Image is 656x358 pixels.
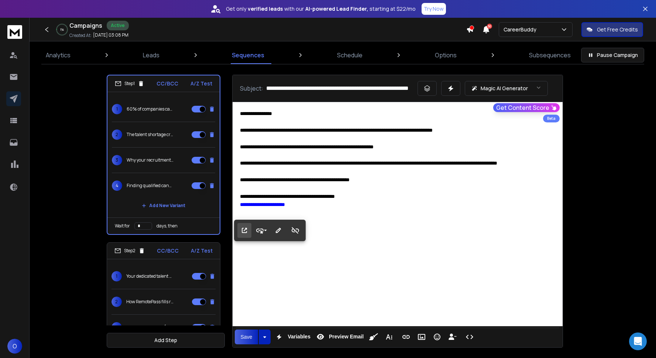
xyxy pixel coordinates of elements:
[493,103,560,112] button: Get Content Score
[191,247,213,254] p: A/Z Test
[430,46,461,64] a: Options
[581,22,643,37] button: Get Free Credits
[367,330,381,344] button: Clean HTML
[46,51,71,60] p: Analytics
[138,46,164,64] a: Leads
[127,106,174,112] p: 60% of companies can't find qualified talent
[69,33,92,38] p: Created At:
[107,21,129,30] div: Active
[581,48,644,63] button: Pause Campaign
[127,132,174,138] p: The talent shortage crisis hitting businesses
[465,81,548,96] button: Magic AI Generator
[543,115,560,122] div: Beta
[126,273,174,279] p: Your dedicated talent partner is waiting
[430,330,444,344] button: Emoticons
[313,330,365,344] button: Preview Email
[127,183,174,189] p: Finding qualified candidates in 4-6 months? There's a better way
[415,330,429,344] button: Insert Image (⌘P)
[235,330,258,344] button: Save
[143,51,159,60] p: Leads
[382,330,396,344] button: More Text
[272,330,312,344] button: Variables
[115,80,144,87] div: Step 1
[248,5,283,13] strong: verified leads
[446,330,460,344] button: Insert Unsubscribe Link
[435,51,457,60] p: Options
[111,297,122,307] span: 2
[93,32,128,38] p: [DATE] 03:08 PM
[7,25,22,39] img: logo
[107,333,225,348] button: Add Step
[525,46,575,64] a: Subsequences
[127,157,174,163] p: Why your recruitment costs are 15% of HR budget
[111,271,122,281] span: 1
[107,75,220,235] li: Step1CC/BCCA/Z Test160% of companies can't find qualified talent2The talent shortage crisis hitti...
[227,46,269,64] a: Sequences
[126,324,174,330] p: The secret weapon [PERSON_NAME] uses for recruitment
[597,26,638,33] p: Get Free Credits
[232,51,264,60] p: Sequences
[226,5,416,13] p: Get only with our starting at $22/mo
[112,180,122,191] span: 4
[126,299,174,305] p: How RemotePass fills roles 70% faster
[481,85,528,92] p: Magic AI Generator
[112,129,122,140] span: 2
[337,51,363,60] p: Schedule
[504,26,539,33] p: CareerBuddy
[190,80,212,87] p: A/Z Test
[305,5,368,13] strong: AI-powered Lead Finder,
[136,198,191,213] button: Add New Variant
[112,155,122,165] span: 3
[115,223,130,229] p: Wait for
[157,223,178,229] p: days, then
[487,24,492,29] span: 50
[69,21,102,30] h1: Campaigns
[424,5,444,13] p: Try Now
[114,247,145,254] div: Step 2
[41,46,75,64] a: Analytics
[60,27,64,32] p: 1 %
[7,339,22,354] button: O
[240,84,263,93] p: Subject:
[286,334,312,340] span: Variables
[463,330,477,344] button: Code View
[422,3,446,15] button: Try Now
[157,80,178,87] p: CC/BCC
[399,330,413,344] button: Insert Link (⌘K)
[333,46,367,64] a: Schedule
[111,322,122,332] span: 3
[529,51,571,60] p: Subsequences
[112,104,122,114] span: 1
[157,247,179,254] p: CC/BCC
[629,332,647,350] div: Open Intercom Messenger
[327,334,365,340] span: Preview Email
